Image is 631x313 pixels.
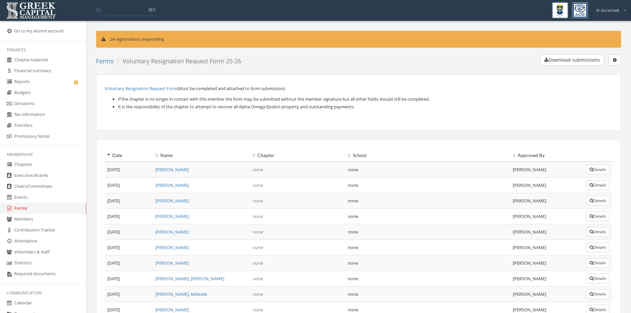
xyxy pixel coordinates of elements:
th: School [345,149,510,162]
em: none [252,291,263,297]
button: Details [586,289,610,299]
a: [PERSON_NAME] [155,307,189,313]
a: Voluntary Resignation Request Form [105,85,177,91]
button: Details [586,211,610,221]
em: none [252,213,263,219]
div: are pending. [96,31,621,48]
a: [PERSON_NAME] [155,198,189,204]
th: Date [105,149,153,162]
em: none [252,167,263,173]
td: none [345,287,510,302]
a: Forms [96,57,114,65]
span: N Gorensek [596,7,619,14]
a: [PERSON_NAME] [155,182,189,188]
a: [PERSON_NAME] [155,213,189,219]
button: Details [586,274,610,284]
button: Details [586,227,610,237]
td: none [345,193,510,209]
span: 24 registrations [110,36,140,42]
em: none [252,244,263,250]
span: [PERSON_NAME] [513,198,546,204]
button: Details [586,180,610,190]
span: [PERSON_NAME] [513,291,546,297]
a: [PERSON_NAME] [155,244,189,250]
td: none [345,224,510,240]
em: none [252,182,263,188]
button: Details [586,196,610,206]
td: [DATE] [105,255,153,271]
td: [DATE] [105,162,153,178]
span: [PERSON_NAME] [513,229,546,235]
em: none [252,260,263,266]
th: Approved By [510,149,583,162]
li: It is the responsibility of the chapter to attempt to recover all Alpha Omega Epsilon property an... [118,103,612,111]
span: [PERSON_NAME] [513,307,546,313]
p: (Must be completed and attached to form submission). [105,85,612,92]
button: Download submissions [540,54,604,66]
td: [DATE] [105,240,153,255]
td: none [345,162,510,178]
span: [PERSON_NAME] [513,213,546,219]
td: none [345,255,510,271]
button: Details [586,258,610,268]
span: [PERSON_NAME] [513,244,546,250]
td: [DATE] [105,209,153,224]
li: If the chapter is no longer in contact with this member the form may be submitted without the mem... [118,95,612,103]
th: Name [153,149,250,162]
td: [DATE] [105,287,153,302]
td: none [345,178,510,193]
a: [PERSON_NAME], Mikkelle [155,291,207,297]
th: Chapter [250,149,345,162]
span: [PERSON_NAME] [513,182,546,188]
li: Voluntary Resignation Request Form 25-26 [114,57,241,66]
div: N Gorensek [592,2,626,14]
em: none [252,276,263,282]
span: [PERSON_NAME] [513,276,546,282]
button: Details [586,242,610,252]
a: [PERSON_NAME] [155,167,189,173]
a: [PERSON_NAME] [155,260,189,266]
a: [PERSON_NAME] [155,229,189,235]
span: ⌘K [148,6,156,13]
span: [PERSON_NAME] [513,260,546,266]
em: none [252,307,263,313]
td: none [345,209,510,224]
a: [PERSON_NAME], [PERSON_NAME] [155,276,224,282]
td: [DATE] [105,224,153,240]
em: none [252,229,263,235]
td: [DATE] [105,271,153,287]
td: none [345,271,510,287]
span: [PERSON_NAME] [513,167,546,173]
em: none [252,198,263,204]
td: none [345,240,510,255]
button: Details [586,165,610,175]
td: [DATE] [105,178,153,193]
td: [DATE] [105,193,153,209]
